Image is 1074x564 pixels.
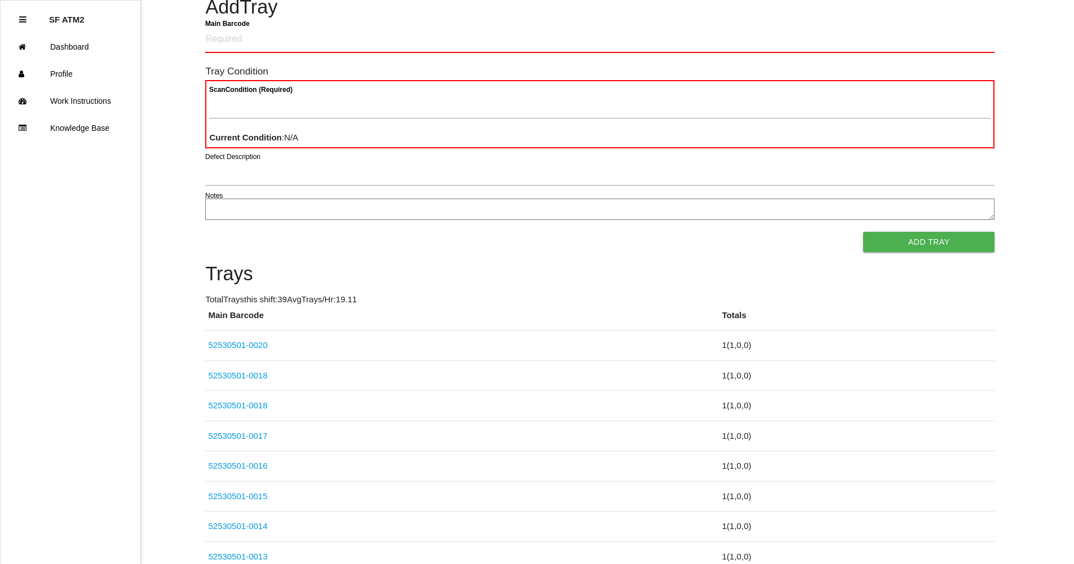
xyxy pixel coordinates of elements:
[719,481,995,512] td: 1 ( 1 , 0 , 0 )
[205,263,995,285] h4: Trays
[1,60,140,87] a: Profile
[1,87,140,114] a: Work Instructions
[205,66,995,77] h6: Tray Condition
[208,491,267,501] a: 52530501-0015
[208,371,267,380] a: 52530501-0018
[863,232,995,252] button: Add Tray
[209,133,298,142] span: : N/A
[719,309,995,331] th: Totals
[208,521,267,531] a: 52530501-0014
[209,133,281,142] b: Current Condition
[208,400,267,410] a: 52530501-0018
[205,152,260,162] label: Defect Description
[1,33,140,60] a: Dashboard
[719,391,995,421] td: 1 ( 1 , 0 , 0 )
[719,360,995,391] td: 1 ( 1 , 0 , 0 )
[205,293,995,306] p: Total Trays this shift: 39 Avg Trays /Hr: 19.11
[19,6,26,33] div: Close
[208,431,267,440] a: 52530501-0017
[49,6,85,24] p: SF ATM2
[719,331,995,361] td: 1 ( 1 , 0 , 0 )
[209,86,293,94] b: Scan Condition (Required)
[208,461,267,470] a: 52530501-0016
[205,191,223,201] label: Notes
[205,27,995,53] input: Required
[205,309,719,331] th: Main Barcode
[208,552,267,561] a: 52530501-0013
[719,451,995,482] td: 1 ( 1 , 0 , 0 )
[205,19,250,27] b: Main Barcode
[208,340,267,350] a: 52530501-0020
[1,114,140,142] a: Knowledge Base
[719,512,995,542] td: 1 ( 1 , 0 , 0 )
[719,421,995,451] td: 1 ( 1 , 0 , 0 )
